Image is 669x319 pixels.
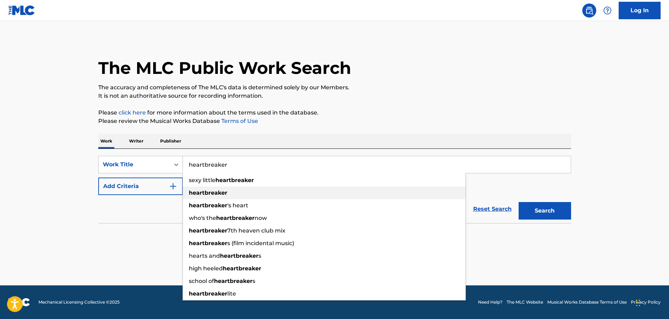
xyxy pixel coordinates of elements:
a: Public Search [582,4,596,18]
span: 7th heaven club mix [227,227,285,234]
form: Search Form [98,156,571,223]
strong: heartbreaker [215,177,254,183]
img: MLC Logo [8,5,35,15]
img: 9d2ae6d4665cec9f34b9.svg [169,182,177,190]
p: Work [98,134,114,148]
span: now [255,215,267,221]
strong: heartbreaker [216,215,255,221]
iframe: Chat Widget [634,285,669,319]
img: logo [8,298,30,306]
p: The accuracy and completeness of The MLC's data is determined solely by our Members. [98,83,571,92]
a: Terms of Use [220,118,258,124]
span: hearts and [189,252,220,259]
div: Help [600,4,614,18]
img: search [585,6,593,15]
button: Search [519,202,571,220]
span: Mechanical Licensing Collective © 2025 [38,299,120,305]
strong: heartbreaker [189,290,227,297]
a: Privacy Policy [631,299,661,305]
button: Add Criteria [98,178,183,195]
a: click here [119,109,146,116]
img: help [603,6,612,15]
strong: heartbreaker [189,240,227,247]
strong: heartbreaker [220,252,258,259]
span: lite [227,290,236,297]
strong: heartbreaker [214,278,252,284]
span: high heeled [189,265,223,272]
p: Publisher [158,134,183,148]
a: Log In [619,2,661,19]
span: sexy little [189,177,215,183]
p: Please for more information about the terms used in the database. [98,109,571,117]
div: Work Title [103,160,166,169]
p: Please review the Musical Works Database [98,117,571,125]
span: 's heart [227,202,248,209]
a: Musical Works Database Terms of Use [547,299,627,305]
span: who's the [189,215,216,221]
p: It is not an authoritative source for recording information. [98,92,571,100]
strong: heartbreaker [189,189,227,196]
span: s (film incidental music) [227,240,294,247]
a: Reset Search [470,201,515,217]
a: The MLC Website [507,299,543,305]
span: s [252,278,255,284]
p: Writer [127,134,145,148]
h1: The MLC Public Work Search [98,57,351,78]
strong: heartbreaker [223,265,261,272]
a: Need Help? [478,299,503,305]
strong: heartbreaker [189,202,227,209]
span: s [258,252,261,259]
div: Drag [636,292,640,313]
strong: heartbreaker [189,227,227,234]
span: school of [189,278,214,284]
